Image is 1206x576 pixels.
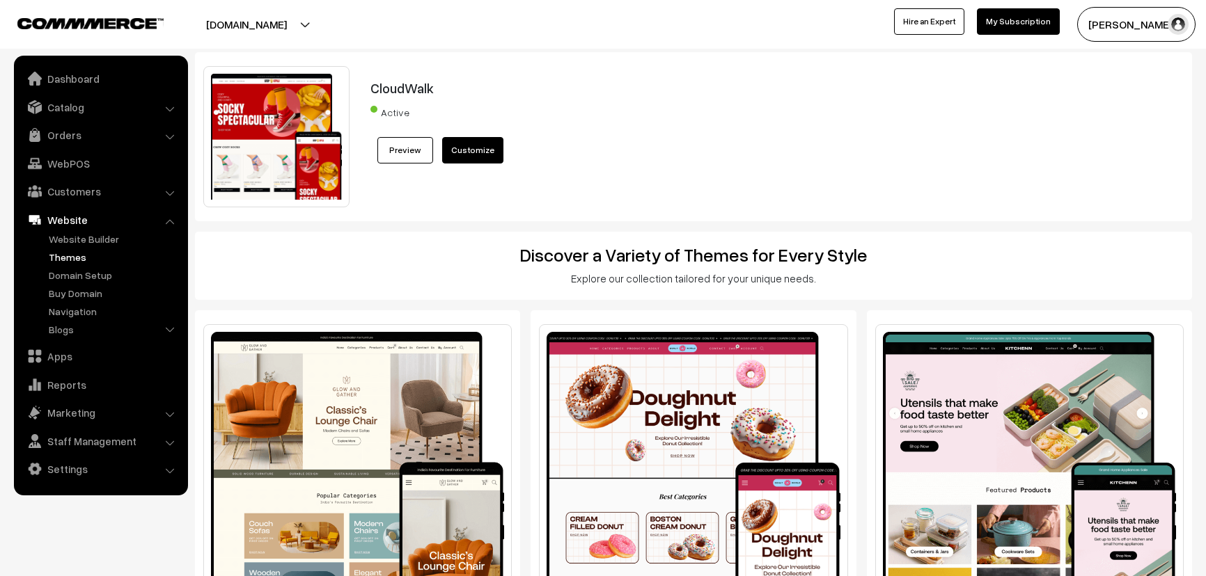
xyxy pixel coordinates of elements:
img: COMMMERCE [17,18,164,29]
button: [DOMAIN_NAME] [157,7,336,42]
a: Preview [377,137,433,163]
span: Active [370,102,440,120]
a: Marketing [17,400,183,425]
a: Settings [17,456,183,481]
h3: Explore our collection tailored for your unique needs. [205,272,1182,285]
h2: Discover a Variety of Themes for Every Style [205,244,1182,266]
a: Themes [45,250,183,264]
a: Buy Domain [45,286,183,301]
a: Blogs [45,322,183,337]
img: user [1168,14,1189,35]
a: Customize [442,137,503,163]
a: Staff Management [17,429,183,454]
a: Catalog [17,95,183,120]
a: Customers [17,179,183,204]
a: Website [17,207,183,232]
img: CloudWalk [203,66,350,207]
h3: CloudWalk [370,80,1101,96]
a: COMMMERCE [17,14,139,31]
a: Navigation [45,304,183,319]
a: Dashboard [17,66,183,91]
a: Hire an Expert [894,8,964,35]
a: WebPOS [17,151,183,176]
a: Orders [17,122,183,147]
a: My Subscription [977,8,1060,35]
a: Domain Setup [45,268,183,282]
button: [PERSON_NAME] [1077,7,1196,42]
a: Website Builder [45,232,183,246]
a: Apps [17,344,183,369]
a: Reports [17,372,183,397]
